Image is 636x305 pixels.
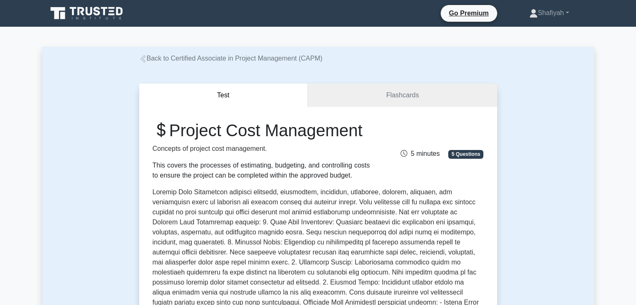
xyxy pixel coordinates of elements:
[308,84,497,107] a: Flashcards
[139,84,308,107] button: Test
[444,8,494,18] a: Go Premium
[509,5,589,21] a: Shafiyah
[448,150,483,158] span: 5 Questions
[139,55,323,62] a: Back to Certified Associate in Project Management (CAPM)
[153,160,370,180] div: This covers the processes of estimating, budgeting, and controlling costs to ensure the project c...
[153,144,370,154] p: Concepts of project cost management.
[153,120,370,140] h1: Project Cost Management
[401,150,439,157] span: 5 minutes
